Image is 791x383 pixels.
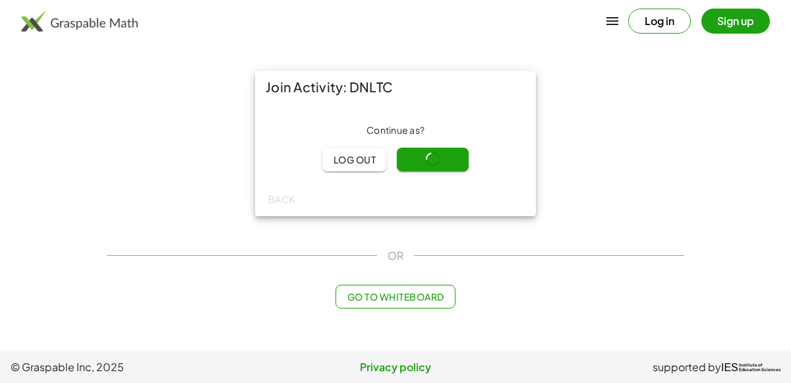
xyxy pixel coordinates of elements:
button: Log in [628,9,691,34]
div: Continue as ? [266,124,525,137]
span: IES [721,361,738,374]
a: IESInstitute ofEducation Sciences [721,359,780,375]
button: Log out [322,148,386,171]
span: supported by [653,359,721,375]
div: Join Activity: DNLTC [255,71,536,103]
button: Go to Whiteboard [336,285,455,309]
span: OR [388,248,403,264]
button: Sign up [701,9,770,34]
a: Privacy policy [267,359,523,375]
span: Log out [333,154,376,165]
span: Institute of Education Sciences [739,363,780,372]
span: Go to Whiteboard [347,291,444,303]
span: © Graspable Inc, 2025 [11,359,267,375]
